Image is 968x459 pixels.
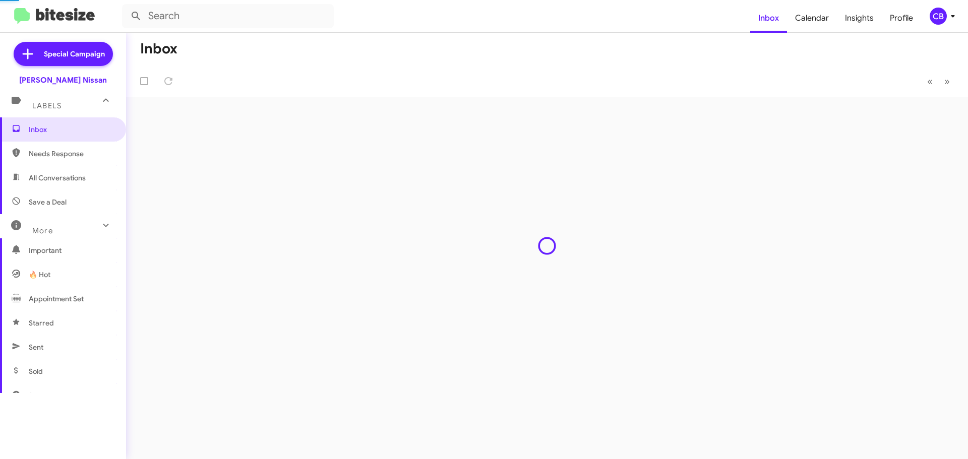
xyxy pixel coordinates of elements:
span: Sold [29,366,43,376]
nav: Page navigation example [922,71,956,92]
span: 🔥 Hot [29,270,50,280]
a: Calendar [787,4,837,33]
span: Needs Response [29,149,114,159]
div: [PERSON_NAME] Nissan [19,75,107,85]
span: Labels [32,101,62,110]
span: More [32,226,53,235]
button: Previous [921,71,939,92]
span: Sold Responded [29,390,82,401]
span: All Conversations [29,173,86,183]
span: Important [29,245,114,255]
span: » [944,75,950,88]
div: CB [930,8,947,25]
span: « [927,75,933,88]
span: Starred [29,318,54,328]
a: Special Campaign [14,42,113,66]
a: Insights [837,4,882,33]
span: Inbox [29,124,114,135]
span: Appointment Set [29,294,84,304]
h1: Inbox [140,41,177,57]
span: Save a Deal [29,197,67,207]
a: Inbox [750,4,787,33]
a: Profile [882,4,921,33]
button: Next [938,71,956,92]
input: Search [122,4,334,28]
span: Special Campaign [44,49,105,59]
button: CB [921,8,957,25]
span: Sent [29,342,43,352]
